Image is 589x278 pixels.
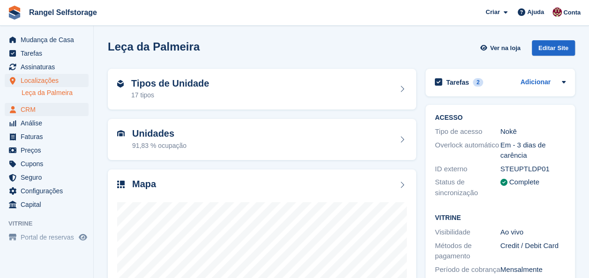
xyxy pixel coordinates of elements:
span: Criar [485,7,500,17]
a: Loja de pré-visualização [77,232,89,243]
div: Mensalmente [500,264,566,275]
a: menu [5,33,89,46]
div: Complete [509,177,539,188]
span: Ver na loja [490,44,521,53]
h2: Tipos de Unidade [131,78,209,89]
img: Diana Moreira [552,7,562,17]
img: stora-icon-8386f47178a22dfd0bd8f6a31ec36ba5ce8667c1dd55bd0f319d3a0aa187defe.svg [7,6,22,20]
a: menu [5,130,89,143]
span: Tarefas [21,47,77,60]
a: menu [5,60,89,73]
a: menu [5,171,89,184]
div: Em - 3 dias de carência [500,140,566,161]
span: Ajuda [527,7,544,17]
span: Configurações [21,184,77,198]
img: unit-icn-7be61d7bf1b0ce9d3e12c5938cc71ed9869f7b940bace4675aadf7bd6d80202e.svg [117,130,125,137]
span: Portal de reservas [21,231,77,244]
div: Credit / Debit Card [500,241,566,262]
div: Editar Site [532,40,575,56]
span: Preços [21,144,77,157]
a: menu [5,74,89,87]
h2: Mapa [132,179,156,190]
span: Mudança de Casa [21,33,77,46]
a: Leça da Palmeira [22,88,89,97]
div: Nokē [500,126,566,137]
span: Assinaturas [21,60,77,73]
h2: Vitrine [435,214,566,222]
span: Cupons [21,157,77,170]
div: Período de cobrança [435,264,500,275]
span: Localizações [21,74,77,87]
a: Unidades 91,83 % ocupação [108,119,416,160]
a: menu [5,144,89,157]
span: Vitrine [8,219,93,228]
a: menu [5,184,89,198]
div: Visibilidade [435,227,500,238]
h2: Tarefas [446,78,469,87]
h2: Unidades [132,128,186,139]
a: Rangel Selfstorage [25,5,101,20]
div: Tipo de acesso [435,126,500,137]
span: Seguro [21,171,77,184]
div: ID externo [435,164,500,175]
span: Capital [21,198,77,211]
a: Adicionar [520,77,551,88]
span: Faturas [21,130,77,143]
div: Status de sincronização [435,177,500,198]
div: Ao vivo [500,227,566,238]
div: 2 [473,78,484,87]
h2: ACESSO [435,114,566,122]
a: menu [5,103,89,116]
div: Métodos de pagamento [435,241,500,262]
a: Editar Site [532,40,575,59]
a: menu [5,157,89,170]
span: CRM [21,103,77,116]
a: menu [5,117,89,130]
a: menu [5,47,89,60]
img: map-icn-33ee37083ee616e46c38cad1a60f524a97daa1e2b2c8c0bc3eb3415660979fc1.svg [117,181,125,188]
a: menu [5,231,89,244]
div: Overlock automático [435,140,500,161]
div: 91,83 % ocupação [132,141,186,151]
span: Conta [563,8,581,17]
div: STEUPTLDP01 [500,164,566,175]
a: Ver na loja [479,40,524,56]
h2: Leça da Palmeira [108,40,200,53]
a: menu [5,198,89,211]
a: Tipos de Unidade 17 tipos [108,69,416,110]
div: 17 tipos [131,90,209,100]
span: Análise [21,117,77,130]
img: unit-type-icn-2b2737a686de81e16bb02015468b77c625bbabd49415b5ef34ead5e3b44a266d.svg [117,80,124,88]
